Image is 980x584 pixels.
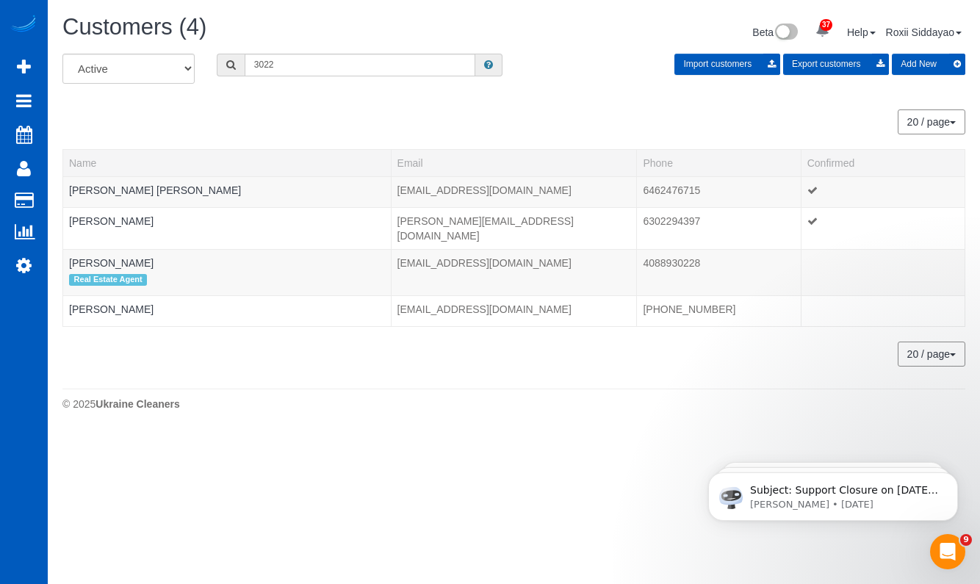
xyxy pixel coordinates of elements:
[898,342,965,367] nav: Pagination navigation
[69,215,154,227] a: [PERSON_NAME]
[63,176,392,207] td: Name
[391,176,637,207] td: Email
[898,342,965,367] button: 20 / page
[391,207,637,249] td: Email
[9,15,38,35] img: Automaid Logo
[752,26,798,38] a: Beta
[391,149,637,176] th: Email
[63,149,392,176] th: Name
[886,26,962,38] a: Roxii Siddayao
[96,398,179,410] strong: Ukraine Cleaners
[898,109,965,134] button: 20 / page
[69,198,385,201] div: Tags
[69,317,385,320] div: Tags
[674,54,780,75] button: Import customers
[391,249,637,295] td: Email
[801,176,965,207] td: Confirmed
[892,54,965,75] button: Add New
[69,303,154,315] a: [PERSON_NAME]
[69,274,147,286] span: Real Estate Agent
[686,441,980,544] iframe: Intercom notifications message
[69,228,385,232] div: Tags
[64,43,252,273] span: Subject: Support Closure on [DATE] Hey Everyone: Automaid Support will be closed [DATE][DATE] in ...
[62,397,965,411] div: © 2025
[801,249,965,295] td: Confirmed
[801,295,965,326] td: Confirmed
[245,54,476,76] input: Search customers ...
[930,534,965,569] iframe: Intercom live chat
[820,19,832,31] span: 37
[64,57,253,70] p: Message from Ellie, sent 13w ago
[637,149,801,176] th: Phone
[63,249,392,295] td: Name
[69,184,241,196] a: [PERSON_NAME] [PERSON_NAME]
[637,249,801,295] td: Phone
[774,24,798,43] img: New interface
[637,295,801,326] td: Phone
[637,207,801,249] td: Phone
[63,207,392,249] td: Name
[960,534,972,546] span: 9
[69,270,385,289] div: Tags
[783,54,889,75] button: Export customers
[847,26,876,38] a: Help
[801,207,965,249] td: Confirmed
[637,176,801,207] td: Phone
[63,295,392,326] td: Name
[898,109,965,134] nav: Pagination navigation
[801,149,965,176] th: Confirmed
[391,295,637,326] td: Email
[808,15,837,47] a: 37
[69,257,154,269] a: [PERSON_NAME]
[62,14,206,40] span: Customers (4)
